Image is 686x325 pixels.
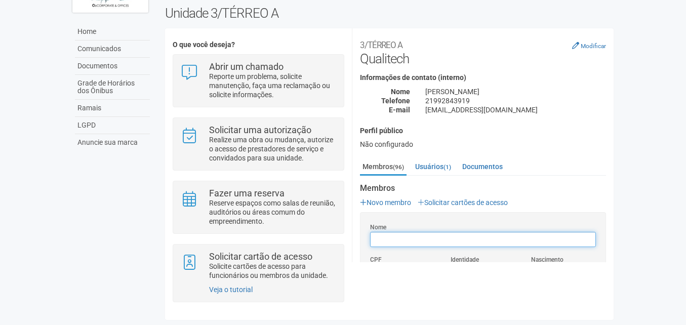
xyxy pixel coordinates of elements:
[209,286,253,294] a: Veja o tutorial
[209,251,312,262] strong: Solicitar cartão de acesso
[418,198,508,207] a: Solicitar cartões de acesso
[531,255,563,264] label: Nascimento
[360,184,606,193] strong: Membros
[75,100,150,117] a: Ramais
[75,40,150,58] a: Comunicados
[165,6,614,21] h2: Unidade 3/TÉRREO A
[209,61,284,72] strong: Abrir um chamado
[209,188,285,198] strong: Fazer uma reserva
[360,140,606,149] div: Não configurado
[209,72,336,99] p: Reporte um problema, solicite manutenção, faça uma reclamação ou solicite informações.
[418,87,614,96] div: [PERSON_NAME]
[360,127,606,135] h4: Perfil público
[75,134,150,151] a: Anuncie sua marca
[209,125,311,135] strong: Solicitar uma autorização
[360,36,606,66] h2: Qualitech
[75,117,150,134] a: LGPD
[391,88,410,96] strong: Nome
[360,74,606,82] h4: Informações de contato (interno)
[581,43,606,50] small: Modificar
[181,126,336,162] a: Solicitar uma autorização Realize uma obra ou mudança, autorize o acesso de prestadores de serviç...
[75,58,150,75] a: Documentos
[173,41,344,49] h4: O que você deseja?
[572,42,606,50] a: Modificar
[443,164,451,171] small: (1)
[413,159,454,174] a: Usuários(1)
[389,106,410,114] strong: E-mail
[209,135,336,162] p: Realize uma obra ou mudança, autorize o acesso de prestadores de serviço e convidados para sua un...
[209,262,336,280] p: Solicite cartões de acesso para funcionários ou membros da unidade.
[209,198,336,226] p: Reserve espaços como salas de reunião, auditórios ou áreas comum do empreendimento.
[360,198,411,207] a: Novo membro
[418,105,614,114] div: [EMAIL_ADDRESS][DOMAIN_NAME]
[418,96,614,105] div: 21992843919
[360,159,407,176] a: Membros(96)
[181,189,336,226] a: Fazer uma reserva Reserve espaços como salas de reunião, auditórios ou áreas comum do empreendime...
[370,255,382,264] label: CPF
[75,75,150,100] a: Grade de Horários dos Ônibus
[360,40,402,50] small: 3/TÉRREO A
[181,252,336,280] a: Solicitar cartão de acesso Solicite cartões de acesso para funcionários ou membros da unidade.
[451,255,479,264] label: Identidade
[460,159,505,174] a: Documentos
[370,223,386,232] label: Nome
[393,164,404,171] small: (96)
[181,62,336,99] a: Abrir um chamado Reporte um problema, solicite manutenção, faça uma reclamação ou solicite inform...
[381,97,410,105] strong: Telefone
[75,23,150,40] a: Home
